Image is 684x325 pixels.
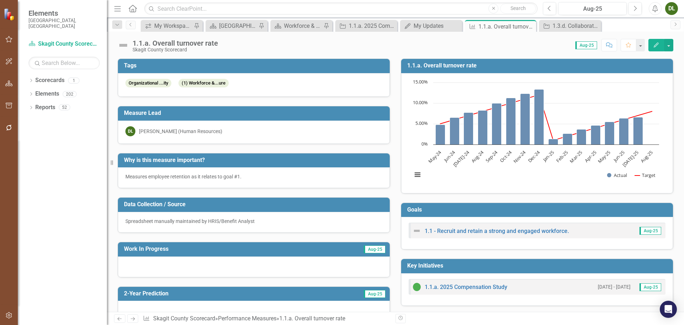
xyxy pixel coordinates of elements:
[133,39,218,47] div: 1.1.a. Overall turnover rate
[427,149,442,164] text: May-24
[598,284,631,290] small: [DATE] - [DATE]
[413,170,423,180] button: View chart menu, Chart
[143,315,390,323] div: » »
[464,112,473,144] path: Jul-24, 7.69. Actual.
[125,79,171,88] span: Organizational ...ity
[139,128,222,135] div: [PERSON_NAME] (Human Resources)
[219,21,257,30] div: [GEOGRAPHIC_DATA] Page
[639,149,654,164] text: Aug-25
[413,283,421,291] img: On Target
[124,246,298,252] h3: Work In Progress
[436,125,445,144] path: May-24, 4.82. Actual.
[512,149,527,164] text: Nov-24
[407,62,669,69] h3: 1.1.a. Overall turnover rate
[541,21,599,30] a: 1.3.d. Collaboration project
[284,21,322,30] div: Workforce & Culture (KFA 1) Measure Dashboard
[218,315,276,322] a: Performance Measures
[272,21,322,30] a: Workforce & Culture (KFA 1) Measure Dashboard
[633,117,643,144] path: Jul-25, 6.6. Actual.
[125,126,135,136] div: DL
[125,173,382,180] div: Measures employee retention as it relates to goal #1.
[520,93,530,144] path: Nov-24, 12.31. Actual.
[409,79,663,186] svg: Interactive chart
[665,2,678,15] button: DL
[575,41,597,49] span: Aug-25
[124,201,386,208] h3: Data Collection / Source
[484,149,499,164] text: Sep-24
[413,99,428,106] text: 10.00%
[639,227,661,235] span: Aug-25
[63,91,77,97] div: 202
[133,47,218,52] div: Skagit County Scorecard
[28,57,100,69] input: Search Below...
[125,218,382,225] div: Spreadsheet manually maintained by HRIS/Benefit Analyst
[414,21,460,30] div: My Updates
[68,77,79,83] div: 1
[35,76,64,85] a: Scorecards
[577,129,586,144] path: Mar-25, 3.69. Actual.
[583,149,597,163] text: Apr-25
[28,17,100,29] small: [GEOGRAPHIC_DATA], [GEOGRAPHIC_DATA]
[28,9,100,17] span: Elements
[558,2,627,15] button: Aug-25
[402,21,460,30] a: My Updates
[660,301,677,318] div: Open Intercom Messenger
[144,2,538,15] input: Search ClearPoint...
[442,149,457,163] text: Jun-24
[364,290,385,298] span: Aug-25
[364,245,385,253] span: Aug-25
[409,79,665,186] div: Chart. Highcharts interactive chart.
[425,228,569,234] a: 1.1 - Recruit and retain a strong and engaged workforce.
[59,105,70,111] div: 52
[621,149,640,168] text: [DATE]-25
[35,90,59,98] a: Elements
[450,117,460,144] path: Jun-24, 6.52. Actual.
[118,40,129,51] img: Not Defined
[35,103,55,112] a: Reports
[407,263,669,269] h3: Key Initiatives
[605,122,615,144] path: May-25, 5.48. Actual.
[639,283,661,291] span: Aug-25
[413,78,428,85] text: 15.00%
[153,315,215,322] a: Skagit County Scorecard
[279,315,345,322] div: 1.1.a. Overall turnover rate
[436,82,653,145] g: Actual, series 1 of 2. Bar series with 16 bars.
[124,62,386,69] h3: Tags
[549,139,558,144] path: Jan-25, 1.31. Actual.
[611,149,626,163] text: Jun-25
[207,21,257,30] a: [GEOGRAPHIC_DATA] Page
[470,149,485,164] text: Aug-24
[534,89,544,144] path: Dec-24, 13.36. Actual.
[425,284,507,290] a: 1.1.a. 2025 Compensation Study
[591,125,601,144] path: Apr-25, 4.63. Actual.
[492,103,502,144] path: Sep-24, 10. Actual.
[553,21,599,30] div: 1.3.d. Collaboration project
[478,110,488,144] path: Aug-24, 8.24. Actual.
[154,21,192,30] div: My Workspace
[478,22,534,31] div: 1.1.a. Overall turnover rate
[596,149,612,164] text: May-25
[4,8,16,21] img: ClearPoint Strategy
[178,79,229,88] span: (1) Workforce &...ure
[500,4,536,14] button: Search
[506,98,516,144] path: Oct-24, 11.23. Actual.
[561,5,624,13] div: Aug-25
[607,172,627,178] button: Show Actual
[421,141,428,147] text: 0%
[568,149,583,164] text: Mar-25
[415,120,428,126] text: 5.00%
[563,133,572,144] path: Feb-25, 2.62. Actual.
[337,21,395,30] a: 1.1.a. 2025 Compensation Study
[28,40,100,48] a: Skagit County Scorecard
[527,149,541,164] text: Dec-24
[619,118,629,144] path: Jun-25, 6.34. Actual.
[511,5,526,11] span: Search
[541,149,555,163] text: Jan-25
[124,110,386,116] h3: Measure Lead
[452,149,471,168] text: [DATE]-24
[635,172,656,178] button: Show Target
[349,21,395,30] div: 1.1.a. 2025 Compensation Study
[498,149,513,163] text: Oct-24
[124,157,386,163] h3: Why is this measure important?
